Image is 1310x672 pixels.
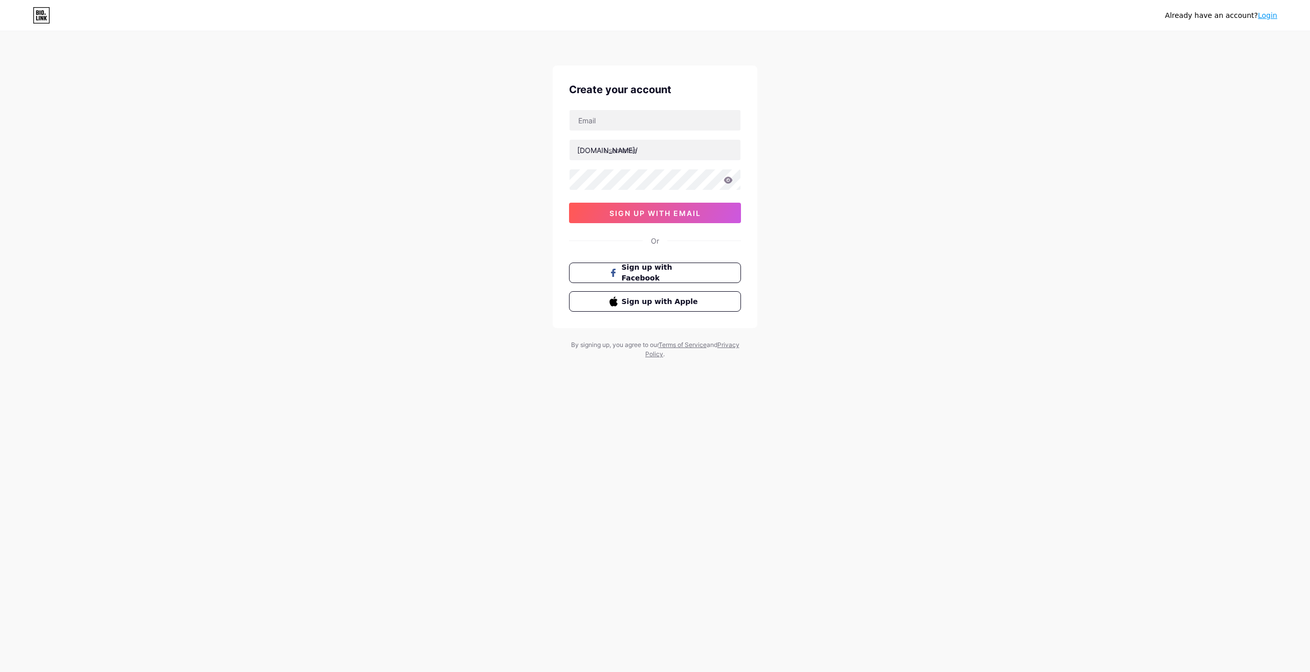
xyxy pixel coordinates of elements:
[577,145,638,156] div: [DOMAIN_NAME]/
[609,209,701,218] span: sign up with email
[622,262,701,284] span: Sign up with Facebook
[570,110,740,131] input: Email
[651,235,659,246] div: Or
[570,140,740,160] input: username
[1165,10,1277,21] div: Already have an account?
[568,340,742,359] div: By signing up, you agree to our and .
[569,82,741,97] div: Create your account
[659,341,707,349] a: Terms of Service
[1258,11,1277,19] a: Login
[569,291,741,312] button: Sign up with Apple
[622,296,701,307] span: Sign up with Apple
[569,203,741,223] button: sign up with email
[569,263,741,283] button: Sign up with Facebook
